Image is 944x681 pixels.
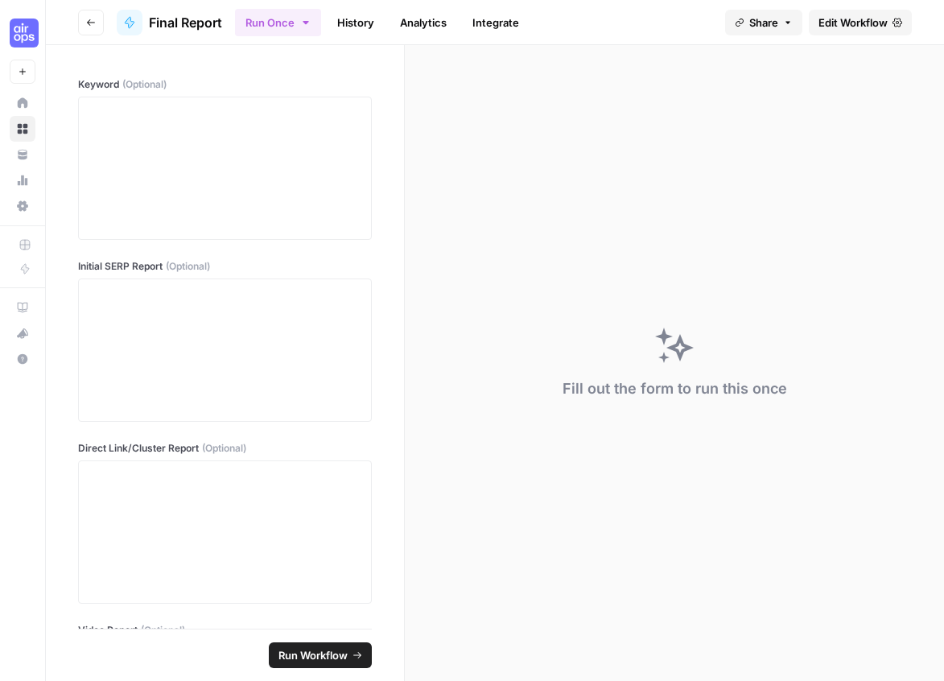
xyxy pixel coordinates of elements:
div: Fill out the form to run this once [563,378,787,400]
a: AirOps Academy [10,295,35,320]
a: Your Data [10,142,35,167]
a: Analytics [390,10,456,35]
span: Final Report [149,13,222,32]
label: Keyword [78,77,372,92]
label: Initial SERP Report [78,259,372,274]
button: Share [725,10,802,35]
button: Run Once [235,9,321,36]
a: Final Report [117,10,222,35]
a: History [328,10,384,35]
span: Edit Workflow [818,14,888,31]
label: Video Report [78,623,372,638]
img: Cohort 4 Logo [10,19,39,47]
span: (Optional) [122,77,167,92]
button: Workspace: Cohort 4 [10,13,35,53]
a: Home [10,90,35,116]
span: (Optional) [202,441,246,456]
div: What's new? [10,321,35,345]
a: Integrate [463,10,529,35]
a: Edit Workflow [809,10,912,35]
a: Browse [10,116,35,142]
button: Help + Support [10,346,35,372]
a: Settings [10,193,35,219]
span: (Optional) [166,259,210,274]
span: Run Workflow [278,647,348,663]
span: (Optional) [141,623,185,638]
label: Direct Link/Cluster Report [78,441,372,456]
button: What's new? [10,320,35,346]
a: Usage [10,167,35,193]
span: Share [749,14,778,31]
button: Run Workflow [269,642,372,668]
